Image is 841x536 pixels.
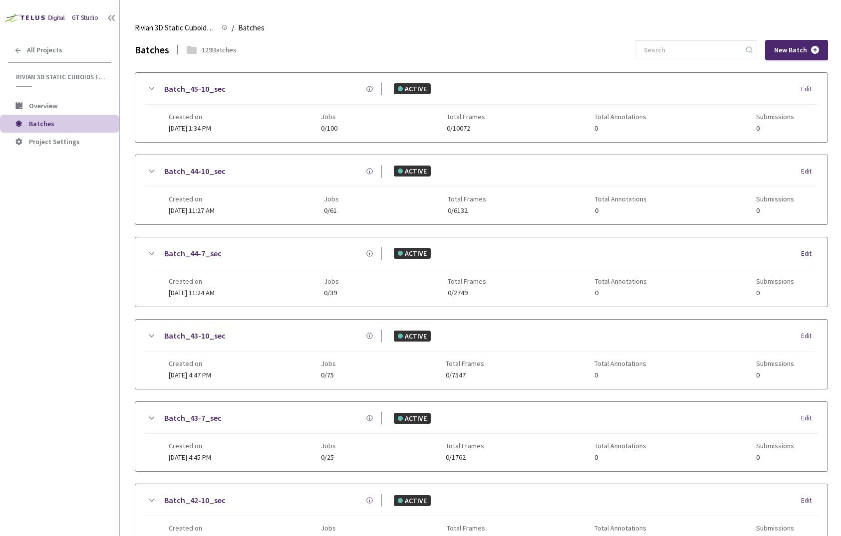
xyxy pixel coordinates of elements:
span: 0 [595,207,647,214]
a: Batch_43-7_sec [164,412,222,424]
span: 0 [595,289,647,297]
span: All Projects [27,46,62,54]
span: Submissions [756,113,794,121]
a: Batch_45-10_sec [164,83,226,95]
div: Batch_44-10_secACTIVEEditCreated on[DATE] 11:27 AMJobs0/61Total Frames0/6132Total Annotations0Sub... [135,155,828,224]
span: 0/25 [321,454,336,461]
span: 0/6132 [448,207,486,214]
div: Batch_43-7_secACTIVEEditCreated on[DATE] 4:45 PMJobs0/25Total Frames0/1762Total Annotations0Submi... [135,402,828,471]
div: ACTIVE [394,166,431,177]
span: Total Annotations [595,195,647,203]
span: Submissions [756,277,794,285]
span: 0/75 [321,371,336,379]
span: Rivian 3D Static Cuboids fixed[2024-25] [16,73,105,81]
span: Total Annotations [594,113,646,121]
span: 0/100 [321,125,337,132]
span: Total Frames [446,359,484,367]
span: 0 [594,454,646,461]
div: Edit [801,249,818,259]
span: 0/1762 [446,454,484,461]
li: / [232,22,234,34]
div: 129 Batches [202,44,237,55]
div: Edit [801,84,818,94]
div: Edit [801,413,818,423]
input: Search [638,41,744,59]
span: Project Settings [29,137,80,146]
span: 0/2749 [448,289,486,297]
a: Batch_43-10_sec [164,330,226,342]
span: [DATE] 4:47 PM [169,370,211,379]
span: New Batch [774,46,807,54]
span: Jobs [321,113,337,121]
div: GT Studio [72,13,98,23]
div: ACTIVE [394,413,431,424]
span: Created on [169,277,215,285]
span: 0 [594,125,646,132]
span: Created on [169,524,211,532]
span: Total Frames [448,277,486,285]
a: Batch_44-10_sec [164,165,226,178]
span: [DATE] 4:45 PM [169,453,211,462]
a: Batch_44-7_sec [164,247,222,260]
div: Batch_44-7_secACTIVEEditCreated on[DATE] 11:24 AMJobs0/39Total Frames0/2749Total Annotations0Subm... [135,237,828,307]
span: [DATE] 1:34 PM [169,124,211,133]
span: Jobs [324,195,339,203]
div: Edit [801,331,818,341]
span: 0 [756,125,794,132]
span: Created on [169,359,211,367]
span: Total Annotations [594,442,646,450]
span: 0/39 [324,289,339,297]
span: Total Annotations [594,359,646,367]
span: Created on [169,195,215,203]
div: Edit [801,496,818,506]
span: Submissions [756,524,794,532]
div: Batches [135,42,169,57]
div: Batch_43-10_secACTIVEEditCreated on[DATE] 4:47 PMJobs0/75Total Frames0/7547Total Annotations0Subm... [135,320,828,389]
span: Overview [29,101,57,110]
span: [DATE] 11:27 AM [169,206,215,215]
div: ACTIVE [394,83,431,94]
span: 0 [756,454,794,461]
span: 0/61 [324,207,339,214]
span: Submissions [756,442,794,450]
span: Submissions [756,195,794,203]
span: 0 [756,371,794,379]
span: Total Frames [447,113,485,121]
div: ACTIVE [394,248,431,259]
span: Jobs [321,524,337,532]
span: Total Frames [446,442,484,450]
span: Jobs [324,277,339,285]
span: Batches [29,119,54,128]
span: Batches [238,22,265,34]
span: Created on [169,113,211,121]
span: [DATE] 11:24 AM [169,288,215,297]
span: Rivian 3D Static Cuboids fixed[2024-25] [135,22,216,34]
span: Total Annotations [595,277,647,285]
span: 0 [756,289,794,297]
div: ACTIVE [394,495,431,506]
span: 0/10072 [447,125,485,132]
span: Total Frames [448,195,486,203]
span: 0 [756,207,794,214]
span: Created on [169,442,211,450]
span: Total Annotations [594,524,646,532]
div: ACTIVE [394,331,431,342]
span: 0 [594,371,646,379]
span: Submissions [756,359,794,367]
a: Batch_42-10_sec [164,494,226,507]
span: 0/7547 [446,371,484,379]
span: Total Frames [447,524,485,532]
div: Batch_45-10_secACTIVEEditCreated on[DATE] 1:34 PMJobs0/100Total Frames0/10072Total Annotations0Su... [135,73,828,142]
div: Edit [801,167,818,177]
span: Jobs [321,359,336,367]
span: Jobs [321,442,336,450]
